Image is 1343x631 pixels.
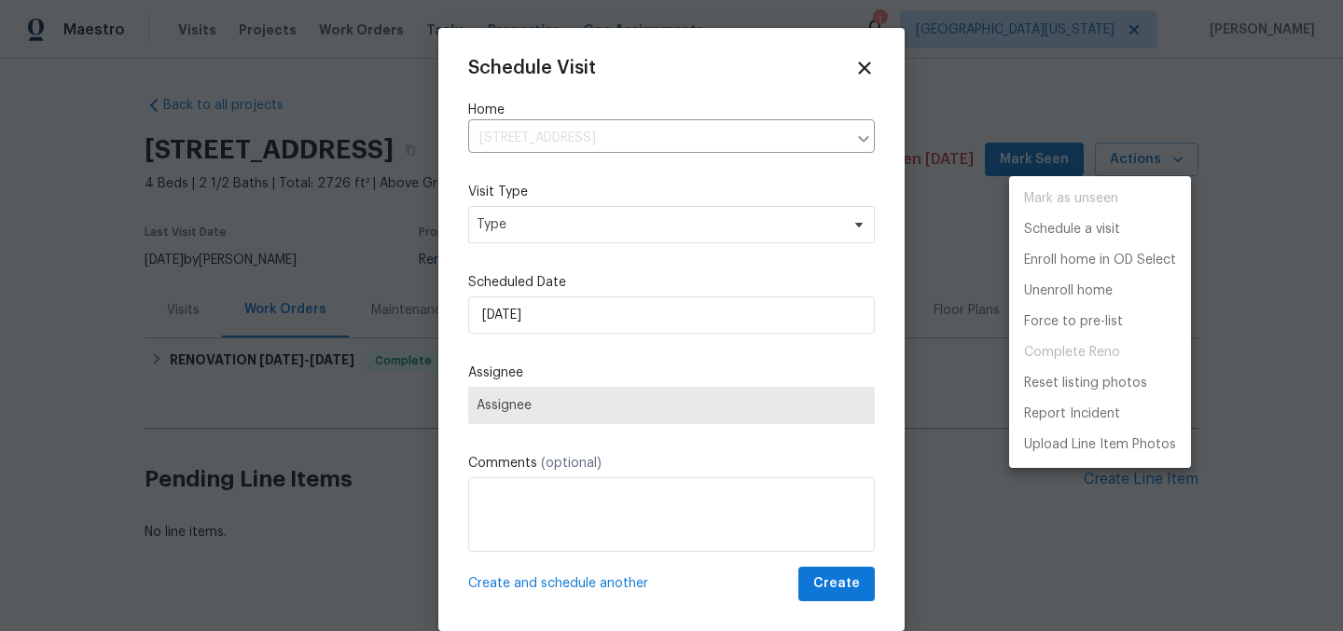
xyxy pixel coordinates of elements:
p: Schedule a visit [1024,220,1120,240]
p: Reset listing photos [1024,374,1147,393]
p: Report Incident [1024,405,1120,424]
p: Force to pre-list [1024,312,1123,332]
p: Upload Line Item Photos [1024,435,1176,455]
span: Project is already completed [1009,337,1191,368]
p: Unenroll home [1024,281,1113,301]
p: Enroll home in OD Select [1024,251,1176,270]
